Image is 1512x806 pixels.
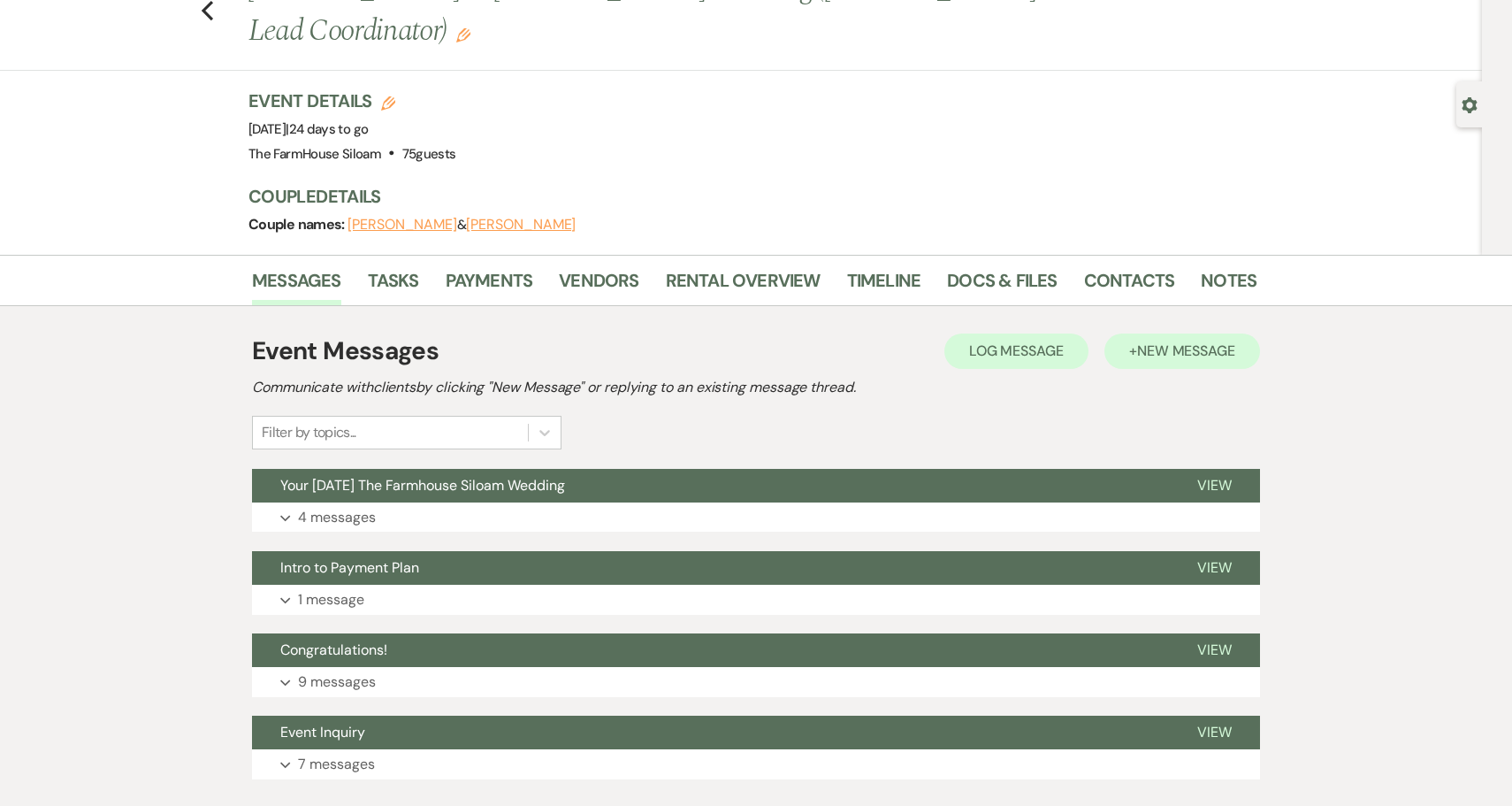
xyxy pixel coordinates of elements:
[1169,551,1260,585] button: View
[446,266,533,305] a: Payments
[298,588,364,611] p: 1 message
[368,266,419,305] a: Tasks
[1462,96,1478,112] button: Open lead details
[969,342,1064,360] span: Log Message
[347,218,457,232] button: [PERSON_NAME]
[1169,469,1260,503] button: View
[252,503,1260,533] button: 4 messages
[1104,334,1260,369] button: +New Message
[286,120,368,138] span: |
[347,216,576,234] span: &
[252,469,1169,503] button: Your [DATE] The Farmhouse Siloam Wedding
[298,671,376,694] p: 9 messages
[666,266,821,305] a: Rental Overview
[1197,476,1232,495] span: View
[252,633,1169,667] button: Congratulations!
[280,476,565,495] span: Your [DATE] The Farmhouse Siloam Wedding
[252,585,1260,615] button: 1 message
[1197,558,1232,577] span: View
[280,723,365,741] span: Event Inquiry
[248,145,381,163] span: The FarmHouse Siloam
[847,266,921,305] a: Timeline
[1201,266,1256,305] a: Notes
[1169,633,1260,667] button: View
[252,333,439,370] h1: Event Messages
[280,641,387,659] span: Congratulations!
[248,120,368,138] span: [DATE]
[1137,342,1235,360] span: New Message
[1169,716,1260,749] button: View
[1197,723,1232,741] span: View
[252,749,1260,779] button: 7 messages
[248,184,1239,209] h3: Couple Details
[262,422,356,443] div: Filter by topics...
[280,558,419,577] span: Intro to Payment Plan
[248,88,455,113] h3: Event Details
[1084,266,1175,305] a: Contacts
[944,334,1088,369] button: Log Message
[466,218,576,232] button: [PERSON_NAME]
[248,215,347,234] span: Couple names:
[402,145,456,163] span: 75 guests
[559,266,638,305] a: Vendors
[298,506,376,529] p: 4 messages
[456,27,470,42] button: Edit
[947,266,1057,305] a: Docs & Files
[1197,641,1232,659] span: View
[252,667,1260,697] button: 9 messages
[252,266,341,305] a: Messages
[298,753,375,776] p: 7 messages
[252,377,1260,398] h2: Communicate with clients by clicking "New Message" or replying to an existing message thread.
[252,551,1169,585] button: Intro to Payment Plan
[252,716,1169,749] button: Event Inquiry
[289,120,369,138] span: 24 days to go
